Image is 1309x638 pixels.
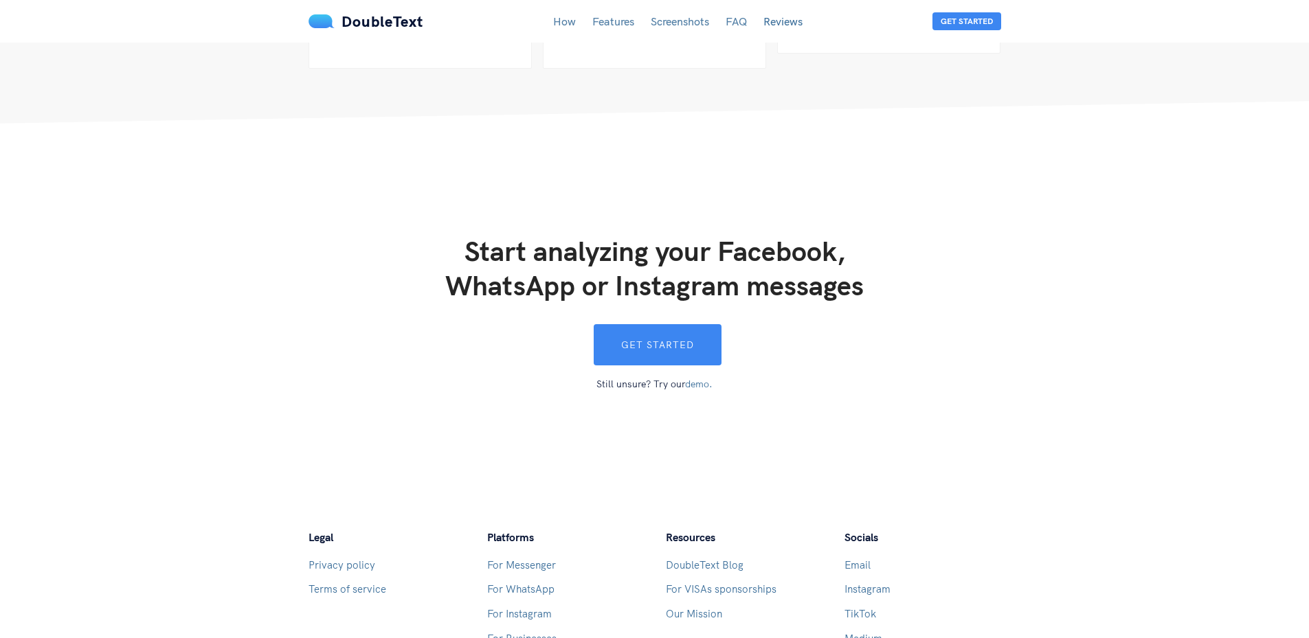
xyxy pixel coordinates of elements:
[844,530,878,544] span: Socials
[309,14,335,28] img: mS3x8y1f88AAAAABJRU5ErkJggg==
[487,530,534,544] span: Platforms
[844,607,876,620] a: TikTok
[465,233,845,268] span: Start analyzing your Facebook,
[596,365,713,391] span: Still unsure? Try our
[726,14,747,28] a: FAQ
[487,607,552,620] a: For Instagram
[445,268,864,302] span: WhatsApp or Instagram messages
[342,12,423,31] span: DoubleText
[309,12,423,31] a: DoubleText
[309,558,375,571] a: Privacy policy
[487,582,555,595] a: For WhatsApp
[763,14,803,28] a: Reviews
[309,582,386,595] a: Terms of service
[844,558,871,571] a: Email
[932,12,1001,30] button: Get Started
[666,558,743,571] a: DoubleText Blog
[685,378,713,390] a: demo.
[666,582,776,595] a: For VISAs sponsorships
[553,14,576,28] a: How
[666,607,722,620] a: Our Mission
[588,324,721,365] a: Get started
[666,530,715,544] span: Resources
[487,558,556,571] a: For Messenger
[844,582,891,595] a: Instagram
[651,14,709,28] a: Screenshots
[309,530,333,544] span: Legal
[594,324,721,365] button: Get started
[592,14,634,28] a: Features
